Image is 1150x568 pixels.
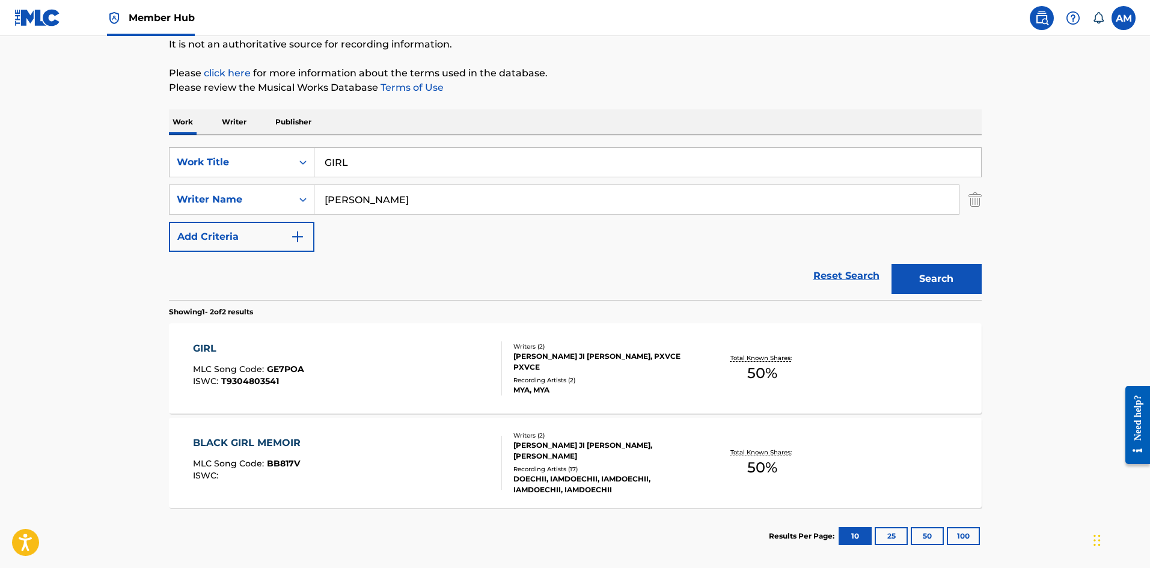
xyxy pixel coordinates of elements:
[193,341,304,356] div: GIRL
[169,147,982,300] form: Search Form
[1035,11,1049,25] img: search
[107,11,121,25] img: Top Rightsholder
[193,364,267,374] span: MLC Song Code :
[1112,6,1136,30] div: User Menu
[267,364,304,374] span: GE7POA
[169,66,982,81] p: Please for more information about the terms used in the database.
[14,9,61,26] img: MLC Logo
[169,37,982,52] p: It is not an authoritative source for recording information.
[169,323,982,414] a: GIRLMLC Song Code:GE7POAISWC:T9304803541Writers (2)[PERSON_NAME] JI [PERSON_NAME], PXVCE PXVCERec...
[747,362,777,384] span: 50 %
[839,527,872,545] button: 10
[129,11,195,25] span: Member Hub
[1066,11,1080,25] img: help
[513,351,695,373] div: [PERSON_NAME] JI [PERSON_NAME], PXVCE PXVCE
[807,263,885,289] a: Reset Search
[169,222,314,252] button: Add Criteria
[513,376,695,385] div: Recording Artists ( 2 )
[378,82,444,93] a: Terms of Use
[875,527,908,545] button: 25
[290,230,305,244] img: 9d2ae6d4665cec9f34b9.svg
[272,109,315,135] p: Publisher
[193,436,307,450] div: BLACK GIRL MEMOIR
[513,474,695,495] div: DOECHII, IAMDOECHII, IAMDOECHII, IAMDOECHII, IAMDOECHII
[747,457,777,478] span: 50 %
[1116,377,1150,474] iframe: Resource Center
[267,458,300,469] span: BB817V
[769,531,837,542] p: Results Per Page:
[947,527,980,545] button: 100
[218,109,250,135] p: Writer
[1030,6,1054,30] a: Public Search
[193,470,221,481] span: ISWC :
[177,155,285,169] div: Work Title
[169,418,982,508] a: BLACK GIRL MEMOIRMLC Song Code:BB817VISWC:Writers (2)[PERSON_NAME] JI [PERSON_NAME], [PERSON_NAME...
[892,264,982,294] button: Search
[1093,522,1101,558] div: Drag
[513,431,695,440] div: Writers ( 2 )
[1061,6,1085,30] div: Help
[169,81,982,95] p: Please review the Musical Works Database
[968,185,982,215] img: Delete Criterion
[204,67,251,79] a: click here
[513,465,695,474] div: Recording Artists ( 17 )
[177,192,285,207] div: Writer Name
[169,109,197,135] p: Work
[193,376,221,386] span: ISWC :
[513,440,695,462] div: [PERSON_NAME] JI [PERSON_NAME], [PERSON_NAME]
[1092,12,1104,24] div: Notifications
[193,458,267,469] span: MLC Song Code :
[169,307,253,317] p: Showing 1 - 2 of 2 results
[730,353,795,362] p: Total Known Shares:
[513,385,695,395] div: MYA, MYA
[221,376,279,386] span: T9304803541
[1090,510,1150,568] iframe: Chat Widget
[513,342,695,351] div: Writers ( 2 )
[730,448,795,457] p: Total Known Shares:
[911,527,944,545] button: 50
